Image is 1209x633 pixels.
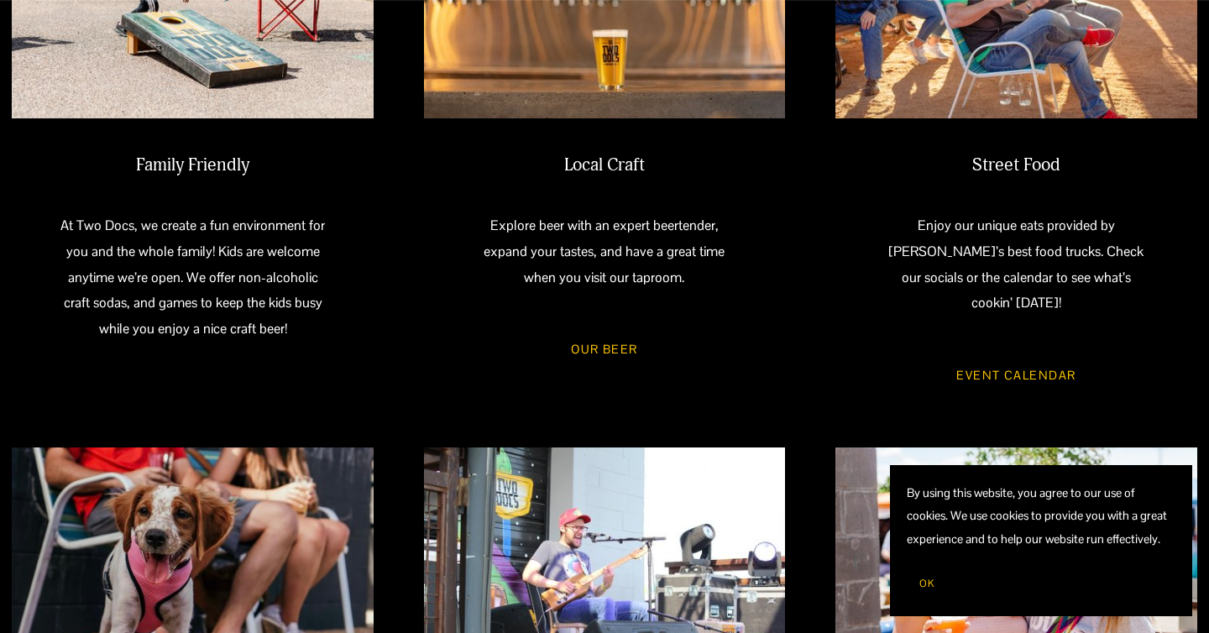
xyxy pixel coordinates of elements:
p: By using this website, you agree to our use of cookies. We use cookies to provide you with a grea... [907,482,1175,551]
h2: Street Food [881,154,1152,177]
button: OK [907,568,947,599]
h2: Family Friendly [57,154,328,177]
p: Explore beer with an expert beertender, expand your tastes, and have a great time when you visit ... [469,213,741,290]
span: OK [919,577,934,590]
a: Our Beer [547,327,662,371]
section: Cookie banner [890,465,1192,616]
p: Enjoy our unique eats provided by [PERSON_NAME]’s best food trucks. Check our socials or the cale... [881,213,1152,316]
a: Event Calendar [932,353,1100,397]
h2: Local Craft [469,154,741,177]
p: At Two Docs, we create a fun environment for you and the whole family! Kids are welcome anytime w... [57,213,328,343]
